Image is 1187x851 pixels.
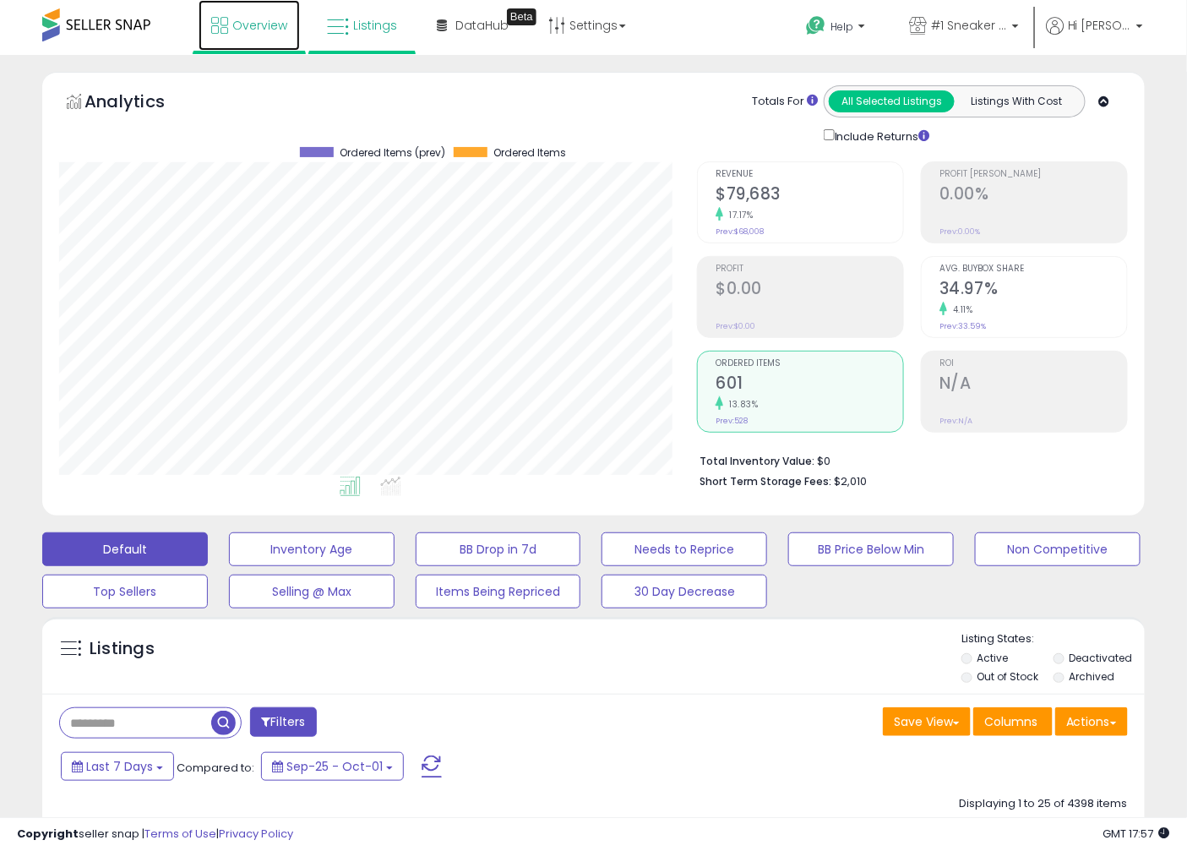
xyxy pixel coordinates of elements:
span: Avg. Buybox Share [939,265,1127,274]
h5: Listings [90,637,155,661]
span: ROI [939,359,1127,368]
small: 4.11% [947,303,973,316]
span: Compared to: [177,760,254,776]
button: Filters [250,707,316,737]
span: Ordered Items (prev) [340,147,445,159]
label: Out of Stock [977,669,1039,684]
button: Last 7 Days [61,752,174,781]
span: #1 Sneaker Service [931,17,1007,34]
span: Help [830,19,853,34]
span: $2,010 [834,473,867,489]
small: Prev: $68,008 [716,226,764,237]
h2: $0.00 [716,279,903,302]
h2: $79,683 [716,184,903,207]
button: Sep-25 - Oct-01 [261,752,404,781]
label: Archived [1070,669,1115,684]
span: Last 7 Days [86,758,153,775]
span: Sep-25 - Oct-01 [286,758,383,775]
a: Help [792,3,882,55]
span: Ordered Items [493,147,566,159]
label: Deactivated [1070,651,1133,665]
p: Listing States: [961,631,1145,647]
span: Ordered Items [716,359,903,368]
button: 30 Day Decrease [602,575,767,608]
small: Prev: 528 [716,416,748,426]
div: Totals For [752,94,818,110]
h5: Analytics [84,90,198,117]
small: Prev: N/A [939,416,972,426]
h2: 0.00% [939,184,1127,207]
span: Hi [PERSON_NAME] [1068,17,1131,34]
button: Items Being Repriced [416,575,581,608]
button: Needs to Reprice [602,532,767,566]
button: Default [42,532,208,566]
h2: N/A [939,374,1127,396]
a: Terms of Use [144,826,216,842]
span: Profit [PERSON_NAME] [939,170,1127,179]
div: seller snap | | [17,826,293,843]
button: Save View [883,707,971,736]
button: Top Sellers [42,575,208,608]
button: Actions [1055,707,1128,736]
button: Columns [973,707,1053,736]
button: Inventory Age [229,532,395,566]
small: 17.17% [723,209,753,221]
button: Listings With Cost [954,90,1080,112]
div: Displaying 1 to 25 of 4398 items [959,796,1128,812]
h2: 34.97% [939,279,1127,302]
span: Listings [353,17,397,34]
span: Revenue [716,170,903,179]
a: Privacy Policy [219,826,293,842]
small: Prev: $0.00 [716,321,755,331]
span: Columns [984,713,1037,730]
b: Total Inventory Value: [700,454,814,468]
i: Get Help [805,15,826,36]
small: Prev: 33.59% [939,321,986,331]
button: Non Competitive [975,532,1141,566]
span: Overview [232,17,287,34]
a: Hi [PERSON_NAME] [1046,17,1143,55]
button: BB Drop in 7d [416,532,581,566]
div: Tooltip anchor [507,8,536,25]
button: Selling @ Max [229,575,395,608]
b: Short Term Storage Fees: [700,474,831,488]
label: Active [977,651,1009,665]
span: DataHub [455,17,509,34]
small: Prev: 0.00% [939,226,980,237]
small: 13.83% [723,398,758,411]
li: $0 [700,450,1115,470]
span: Profit [716,265,903,274]
div: Include Returns [811,126,950,145]
strong: Copyright [17,826,79,842]
button: BB Price Below Min [788,532,954,566]
button: All Selected Listings [829,90,955,112]
h2: 601 [716,374,903,396]
span: 2025-10-9 17:57 GMT [1103,826,1170,842]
